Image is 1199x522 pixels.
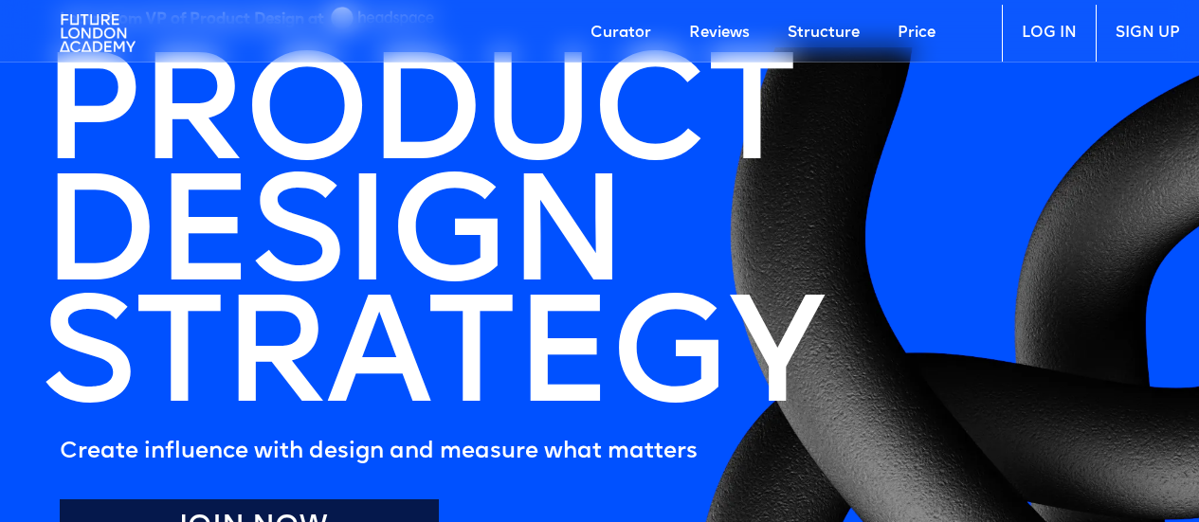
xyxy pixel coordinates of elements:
a: Curator [572,5,670,62]
a: Price [879,5,954,62]
a: Reviews [670,5,769,62]
a: Structure [769,5,879,62]
a: SIGN UP [1096,5,1199,62]
h5: Create influence with design and measure what matters [60,433,822,471]
h1: PRODUCT DESIGN STRATEGY [41,60,822,423]
a: LOG IN [1002,5,1096,62]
